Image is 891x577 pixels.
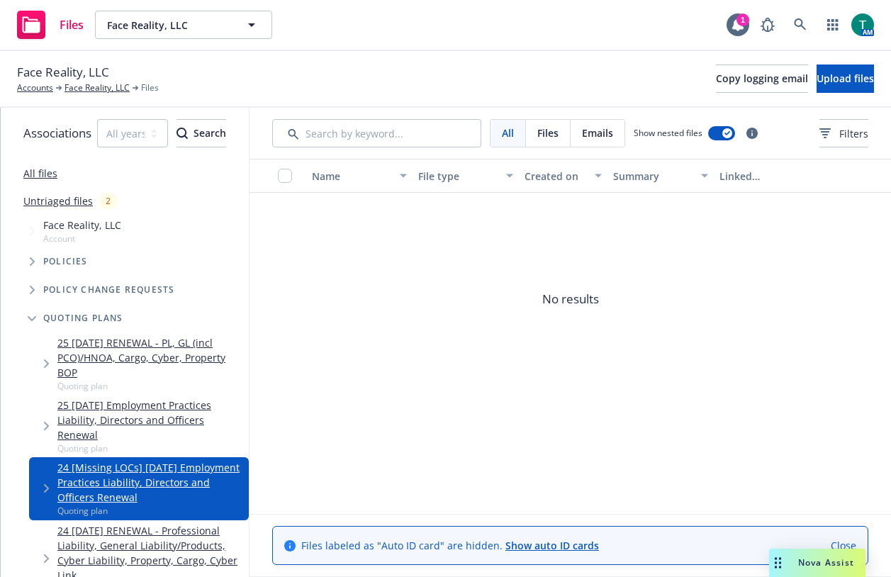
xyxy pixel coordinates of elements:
[57,380,243,392] span: Quoting plan
[176,128,188,139] svg: Search
[176,120,226,147] div: Search
[250,193,891,405] span: No results
[798,556,854,568] span: Nova Assist
[413,159,519,193] button: File type
[43,257,88,266] span: Policies
[502,125,514,140] span: All
[418,169,498,184] div: File type
[23,194,93,208] a: Untriaged files
[43,218,121,233] span: Face Reality, LLC
[95,11,272,39] button: Face Reality, LLC
[43,233,121,245] span: Account
[736,13,749,26] div: 1
[831,538,856,553] a: Close
[839,126,868,141] span: Filters
[769,549,865,577] button: Nova Assist
[57,335,243,380] a: 25 [DATE] RENEWAL - PL, GL (incl PCO)/HNOA, Cargo, Cyber, Property BOP
[714,159,820,193] button: Linked associations
[57,460,243,505] a: 24 [Missing LOCs] [DATE] Employment Practices Liability, Directors and Officers Renewal
[817,65,874,93] button: Upload files
[312,169,391,184] div: Name
[306,159,413,193] button: Name
[107,18,230,33] span: Face Reality, LLC
[272,119,481,147] input: Search by keyword...
[57,505,243,517] span: Quoting plan
[57,398,243,442] a: 25 [DATE] Employment Practices Liability, Directors and Officers Renewal
[525,169,586,184] div: Created on
[43,286,174,294] span: Policy change requests
[819,11,847,39] a: Switch app
[17,82,53,94] a: Accounts
[613,169,693,184] div: Summary
[65,82,130,94] a: Face Reality, LLC
[141,82,159,94] span: Files
[582,125,613,140] span: Emails
[519,159,607,193] button: Created on
[176,119,226,147] button: SearchSearch
[753,11,782,39] a: Report a Bug
[769,549,787,577] div: Drag to move
[607,159,714,193] button: Summary
[786,11,814,39] a: Search
[278,169,292,183] input: Select all
[537,125,559,140] span: Files
[23,167,57,180] a: All files
[57,442,243,454] span: Quoting plan
[819,126,868,141] span: Filters
[634,127,702,139] span: Show nested files
[301,538,599,553] span: Files labeled as "Auto ID card" are hidden.
[505,539,599,552] a: Show auto ID cards
[716,72,808,85] span: Copy logging email
[43,314,123,323] span: Quoting plans
[23,124,91,142] span: Associations
[817,72,874,85] span: Upload files
[11,5,89,45] a: Files
[99,193,118,209] div: 2
[819,119,868,147] button: Filters
[719,169,814,184] div: Linked associations
[60,19,84,30] span: Files
[17,63,109,82] span: Face Reality, LLC
[716,65,808,93] button: Copy logging email
[851,13,874,36] img: photo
